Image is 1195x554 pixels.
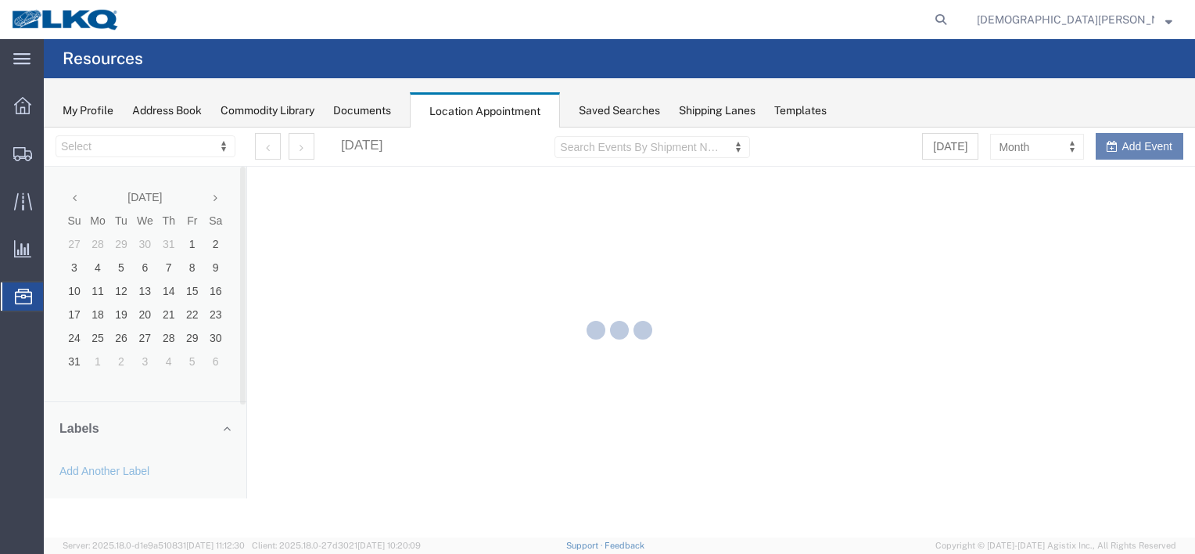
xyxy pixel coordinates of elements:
[252,541,421,550] span: Client: 2025.18.0-27d3021
[410,92,560,128] div: Location Appointment
[11,8,120,31] img: logo
[605,541,644,550] a: Feedback
[976,10,1173,29] button: [DEMOGRAPHIC_DATA][PERSON_NAME]
[63,541,245,550] span: Server: 2025.18.0-d1e9a510831
[221,103,314,119] div: Commodity Library
[186,541,245,550] span: [DATE] 11:12:30
[579,103,660,119] div: Saved Searches
[679,103,755,119] div: Shipping Lanes
[935,539,1176,552] span: Copyright © [DATE]-[DATE] Agistix Inc., All Rights Reserved
[333,103,391,119] div: Documents
[566,541,605,550] a: Support
[132,103,202,119] div: Address Book
[63,103,113,119] div: My Profile
[357,541,421,550] span: [DATE] 10:20:09
[63,39,143,78] h4: Resources
[774,103,827,119] div: Templates
[977,11,1154,28] span: Jesus Arias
